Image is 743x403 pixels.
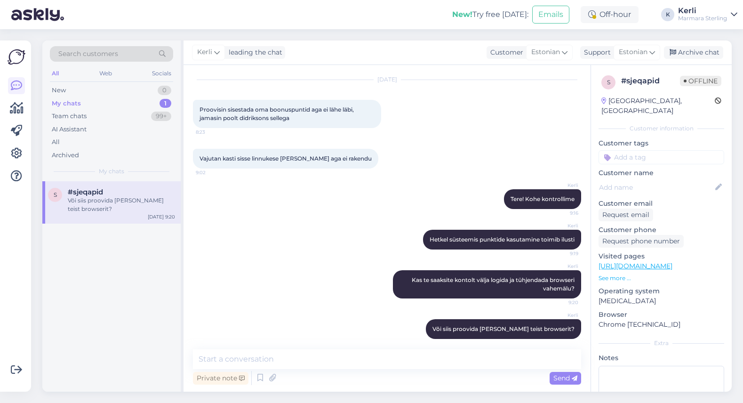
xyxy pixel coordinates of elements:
[543,182,578,189] span: Kerli
[52,137,60,147] div: All
[678,15,727,22] div: Marmara Sterling
[543,263,578,270] span: Kerli
[54,191,57,198] span: s
[599,310,724,320] p: Browser
[452,10,472,19] b: New!
[599,262,672,270] a: [URL][DOMAIN_NAME]
[151,112,171,121] div: 99+
[150,67,173,80] div: Socials
[599,296,724,306] p: [MEDICAL_DATA]
[97,67,114,80] div: Web
[581,6,639,23] div: Off-hour
[200,155,372,162] span: Vajutan kasti sisse linnukese [PERSON_NAME] aga ei rakendu
[678,7,727,15] div: Kerli
[607,79,610,86] span: s
[158,86,171,95] div: 0
[599,150,724,164] input: Add a tag
[148,213,175,220] div: [DATE] 9:20
[599,199,724,209] p: Customer email
[599,182,713,193] input: Add name
[599,168,724,178] p: Customer name
[412,276,576,292] span: Kas te saaksite kontolt välja logida ja tühjendada browseri vahemälu?
[193,372,248,385] div: Private note
[543,250,578,257] span: 9:19
[487,48,523,57] div: Customer
[601,96,715,116] div: [GEOGRAPHIC_DATA], [GEOGRAPHIC_DATA]
[531,47,560,57] span: Estonian
[532,6,569,24] button: Emails
[543,339,578,347] span: 9:20
[432,325,575,332] span: Või siis proovida [PERSON_NAME] teist browserit?
[52,99,81,108] div: My chats
[52,151,79,160] div: Archived
[511,195,575,202] span: Tere! Kohe kontrollime
[196,169,231,176] span: 9:02
[52,125,87,134] div: AI Assistant
[196,129,231,136] span: 8:23
[543,210,578,217] span: 9:16
[543,222,578,229] span: Kerli
[99,167,124,176] span: My chats
[599,320,724,330] p: Chrome [TECHNICAL_ID]
[599,339,724,347] div: Extra
[580,48,611,57] div: Support
[680,76,721,86] span: Offline
[553,374,577,382] span: Send
[50,67,61,80] div: All
[225,48,282,57] div: leading the chat
[599,124,724,133] div: Customer information
[52,112,87,121] div: Team chats
[599,235,684,248] div: Request phone number
[661,8,674,21] div: K
[599,286,724,296] p: Operating system
[200,106,355,121] span: Proovisin sisestada oma boonuspuntid aga ei lähe läbi, jamasin poolt didriksons sellega
[197,47,212,57] span: Kerli
[193,75,581,84] div: [DATE]
[160,99,171,108] div: 1
[8,48,25,66] img: Askly Logo
[52,86,66,95] div: New
[452,9,528,20] div: Try free [DATE]:
[543,312,578,319] span: Kerli
[599,353,724,363] p: Notes
[599,251,724,261] p: Visited pages
[599,225,724,235] p: Customer phone
[599,209,653,221] div: Request email
[599,274,724,282] p: See more ...
[68,196,175,213] div: Või siis proovida [PERSON_NAME] teist browserit?
[621,75,680,87] div: # sjeqapid
[664,46,723,59] div: Archive chat
[543,299,578,306] span: 9:20
[678,7,737,22] a: KerliMarmara Sterling
[58,49,118,59] span: Search customers
[68,188,103,196] span: #sjeqapid
[430,236,575,243] span: Hetkel süsteemis punktide kasutamine toimib ilusti
[599,138,724,148] p: Customer tags
[619,47,647,57] span: Estonian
